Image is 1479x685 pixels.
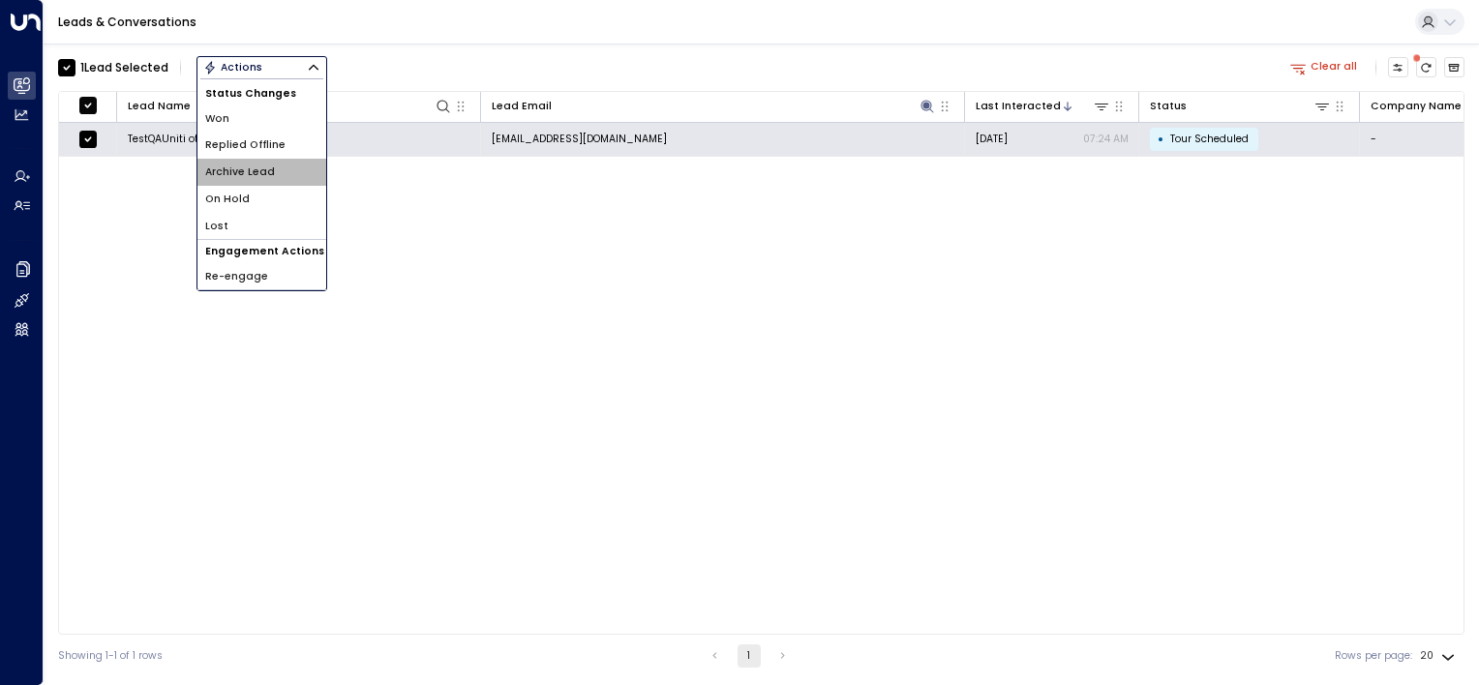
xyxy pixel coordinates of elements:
div: Lead Name [128,98,191,115]
button: Clear all [1284,57,1364,77]
p: 07:24 AM [1083,132,1129,146]
button: Archived Leads [1444,57,1465,78]
span: Lost [205,219,228,234]
span: Toggle select row [78,130,97,148]
div: Company Name [1371,98,1462,115]
span: Re-engage [205,269,268,284]
div: Button group with a nested menu [196,56,327,79]
span: There are new threads available. Refresh the grid to view the latest updates. [1416,57,1437,78]
span: Archive Lead [205,164,275,180]
div: Lead Email [492,97,937,115]
span: testqauniti.otherzap@yahoo.com [492,132,667,146]
div: Last Interacted [976,97,1111,115]
button: Customize [1388,57,1409,78]
div: Actions [203,61,262,74]
div: Status [1150,97,1332,115]
span: Yesterday [976,132,1008,146]
label: Rows per page: [1335,648,1412,664]
div: Last Interacted [976,98,1061,115]
h1: Engagement Actions [197,240,326,262]
div: Showing 1-1 of 1 rows [58,648,163,664]
span: Won [205,111,229,127]
div: Lead Email [492,98,552,115]
div: 1 Lead Selected [80,59,168,76]
div: 20 [1420,644,1459,668]
span: On Hold [205,192,250,207]
nav: pagination navigation [703,644,796,668]
span: TestQAUniti otherZAP [128,132,233,146]
span: Replied Offline [205,137,286,153]
span: Tour Scheduled [1170,132,1249,146]
span: Toggle select all [78,96,97,114]
div: • [1158,127,1164,152]
button: page 1 [738,644,761,668]
button: Actions [196,56,327,79]
h1: Status Changes [197,82,326,104]
div: Lead Name [128,97,453,115]
a: Leads & Conversations [58,14,196,30]
div: Status [1150,98,1187,115]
